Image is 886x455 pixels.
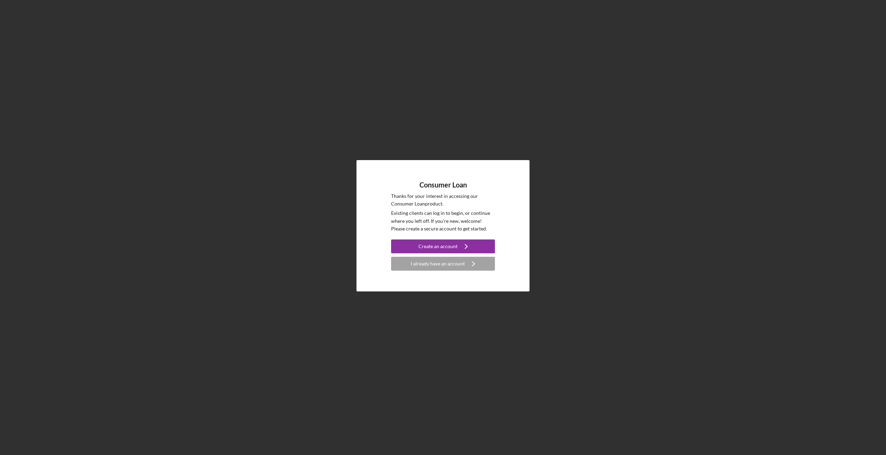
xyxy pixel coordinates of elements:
[391,192,495,208] p: Thanks for your interest in accessing our Consumer Loan product.
[391,209,495,233] p: Existing clients can log in to begin, or continue where you left off. If you're new, welcome! Ple...
[391,239,495,253] button: Create an account
[419,181,467,189] h4: Consumer Loan
[411,257,465,271] div: I already have an account
[418,239,458,253] div: Create an account
[391,257,495,271] button: I already have an account
[391,239,495,255] a: Create an account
